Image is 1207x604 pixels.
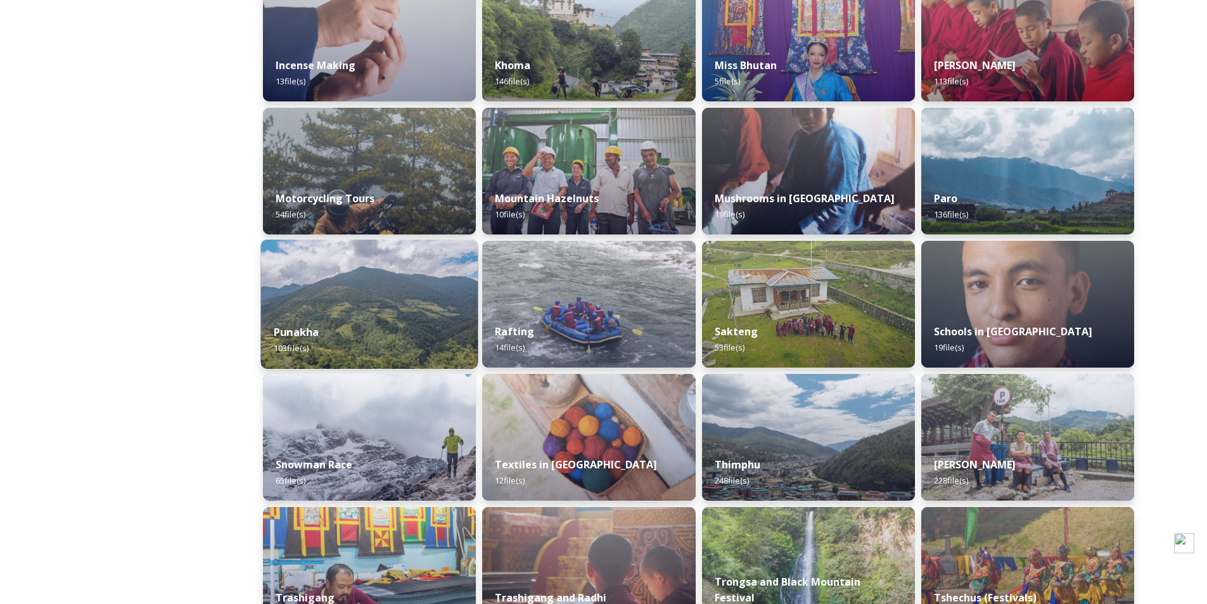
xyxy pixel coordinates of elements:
[495,475,525,486] span: 12 file(s)
[715,75,740,87] span: 5 file(s)
[921,374,1134,501] img: Trashi%2520Yangtse%2520090723%2520by%2520Amp%2520Sripimanwat-187.jpg
[261,240,478,369] img: 2022-10-01%252012.59.42.jpg
[495,75,529,87] span: 146 file(s)
[702,108,915,235] img: _SCH7798.jpg
[715,324,758,338] strong: Sakteng
[934,75,968,87] span: 113 file(s)
[495,209,525,220] span: 10 file(s)
[702,374,915,501] img: Thimphu%2520190723%2520by%2520Amp%2520Sripimanwat-43.jpg
[934,58,1016,72] strong: [PERSON_NAME]
[715,475,749,486] span: 248 file(s)
[715,209,744,220] span: 19 file(s)
[263,108,476,235] img: By%2520Leewang%2520Tobgay%252C%2520President%252C%2520The%2520Badgers%2520Motorcycle%2520Club%252...
[715,342,744,353] span: 53 file(s)
[934,458,1016,472] strong: [PERSON_NAME]
[921,241,1134,368] img: _SCH2151_FINAL_RGB.jpg
[263,374,476,501] img: Snowman%2520Race41.jpg
[715,58,777,72] strong: Miss Bhutan
[276,458,352,472] strong: Snowman Race
[482,374,695,501] img: _SCH9806.jpg
[482,108,695,235] img: WattBryan-20170720-0740-P50.jpg
[495,58,530,72] strong: Khoma
[934,191,957,205] strong: Paro
[934,342,964,353] span: 19 file(s)
[482,241,695,368] img: f73f969a-3aba-4d6d-a863-38e7472ec6b1.JPG
[276,475,305,486] span: 65 file(s)
[274,325,319,339] strong: Punakha
[495,324,534,338] strong: Rafting
[495,191,599,205] strong: Mountain Hazelnuts
[921,108,1134,235] img: Paro%2520050723%2520by%2520Amp%2520Sripimanwat-20.jpg
[934,209,968,220] span: 136 file(s)
[276,191,374,205] strong: Motorcycling Tours
[276,209,305,220] span: 54 file(s)
[702,241,915,368] img: Sakteng%2520070723%2520by%2520Nantawat-5.jpg
[934,475,968,486] span: 228 file(s)
[276,75,305,87] span: 13 file(s)
[495,342,525,353] span: 14 file(s)
[276,58,355,72] strong: Incense Making
[715,191,895,205] strong: Mushrooms in [GEOGRAPHIC_DATA]
[274,342,309,354] span: 103 file(s)
[715,458,760,472] strong: Thimphu
[934,324,1092,338] strong: Schools in [GEOGRAPHIC_DATA]
[495,458,657,472] strong: Textiles in [GEOGRAPHIC_DATA]
[1174,533,1194,553] img: button-greyscale.png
